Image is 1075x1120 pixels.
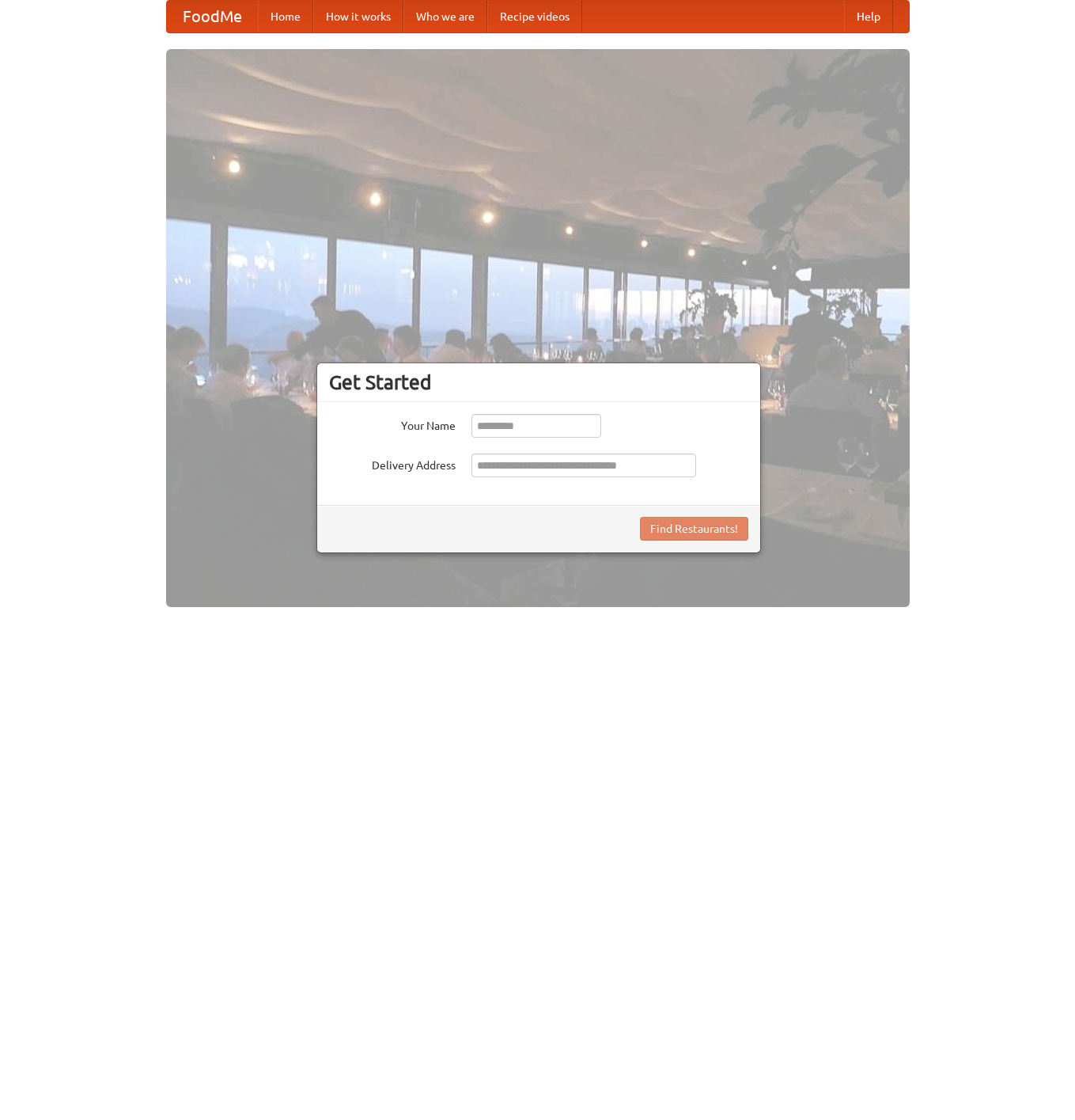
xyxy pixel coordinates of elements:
[844,1,893,32] a: Help
[403,1,487,32] a: Who we are
[167,1,258,32] a: FoodMe
[258,1,313,32] a: Home
[329,454,456,473] label: Delivery Address
[329,414,456,434] label: Your Name
[487,1,582,32] a: Recipe videos
[640,517,748,541] button: Find Restaurants!
[313,1,403,32] a: How it works
[329,370,748,394] h3: Get Started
